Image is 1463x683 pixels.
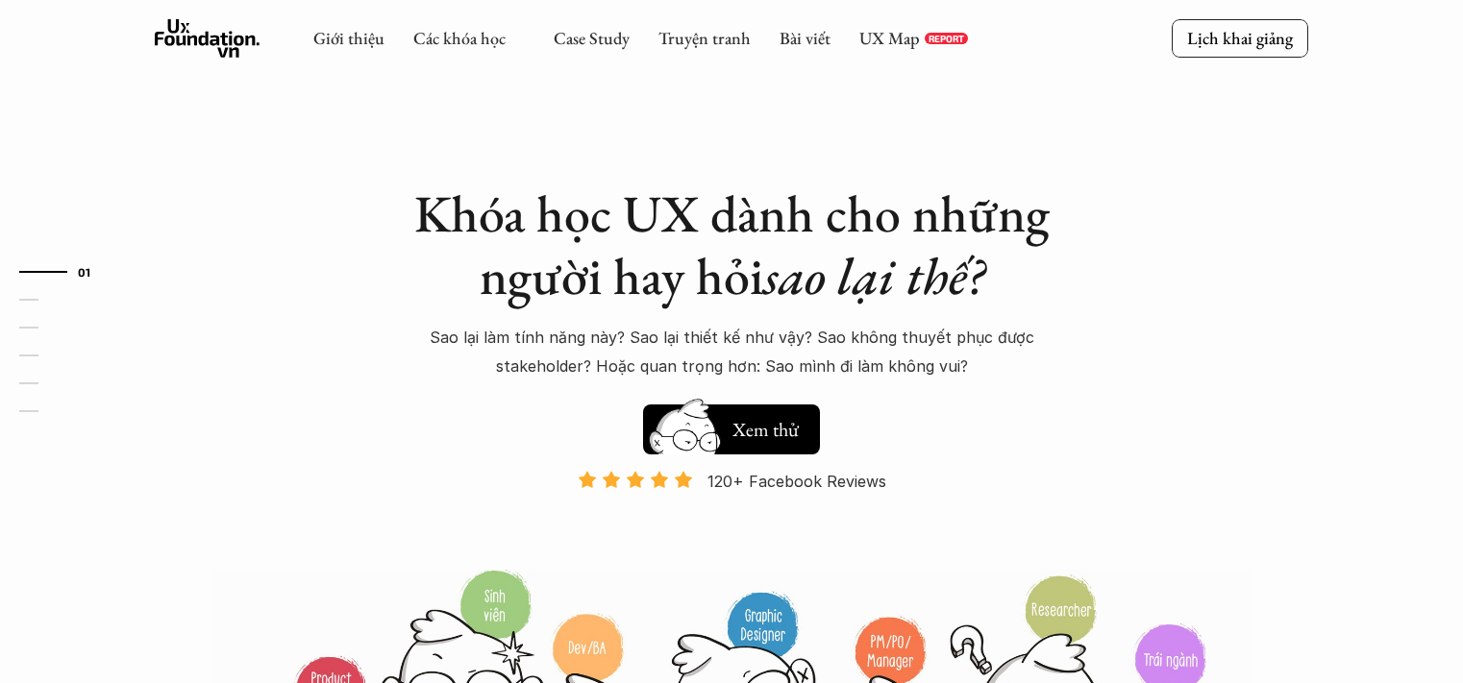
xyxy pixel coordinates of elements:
p: REPORT [929,33,964,44]
em: sao lại thế? [763,242,984,309]
a: Lịch khai giảng [1172,19,1308,57]
a: Xem thử [643,395,820,454]
a: UX Map [859,27,920,49]
h5: Xem thử [730,416,801,443]
a: Truyện tranh [658,27,751,49]
a: 01 [19,260,111,283]
a: Bài viết [780,27,831,49]
p: Sao lại làm tính năng này? Sao lại thiết kế như vậy? Sao không thuyết phục được stakeholder? Hoặc... [395,323,1068,381]
h1: Khóa học UX dành cho những người hay hỏi [395,183,1068,307]
p: Lịch khai giảng [1187,27,1293,49]
a: REPORT [925,33,968,44]
a: Case Study [554,27,630,49]
a: Các khóa học [413,27,506,49]
p: 120+ Facebook Reviews [707,467,886,496]
strong: 01 [78,265,91,279]
a: Giới thiệu [313,27,384,49]
a: 120+ Facebook Reviews [560,470,903,567]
